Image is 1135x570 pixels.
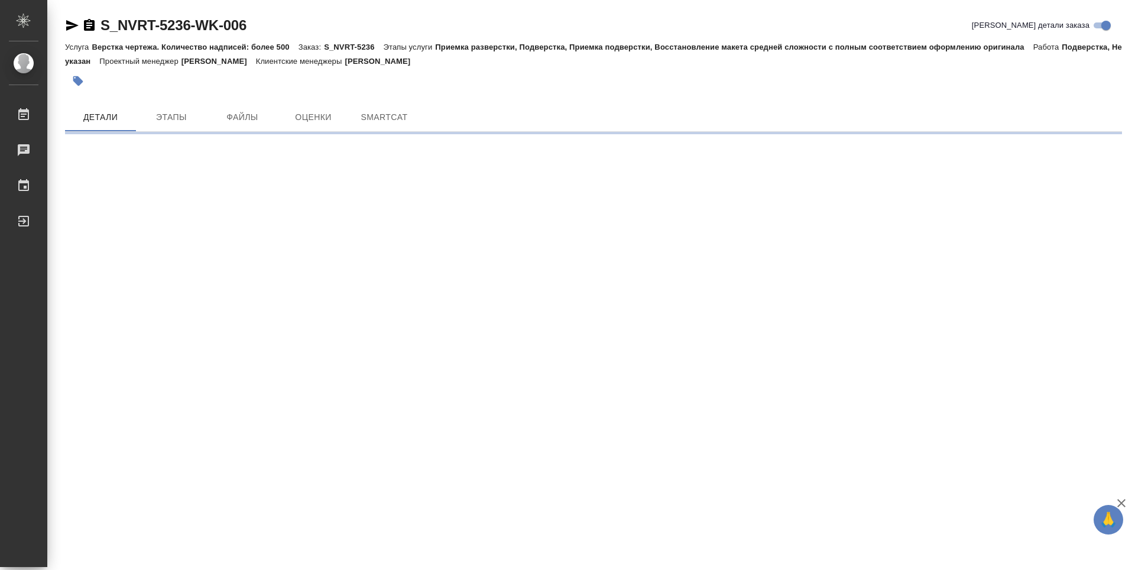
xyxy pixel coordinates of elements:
p: [PERSON_NAME] [345,57,419,66]
span: SmartCat [356,110,413,125]
button: Добавить тэг [65,68,91,94]
span: Детали [72,110,129,125]
p: Верстка чертежа. Количество надписей: более 500 [92,43,298,51]
span: Оценки [285,110,342,125]
p: Работа [1033,43,1062,51]
p: Проектный менеджер [99,57,181,66]
p: Услуга [65,43,92,51]
p: [PERSON_NAME] [181,57,256,66]
p: Заказ: [299,43,324,51]
p: Этапы услуги [384,43,436,51]
button: Скопировать ссылку [82,18,96,33]
span: Этапы [143,110,200,125]
p: Клиентские менеджеры [256,57,345,66]
p: S_NVRT-5236 [324,43,383,51]
button: Скопировать ссылку для ЯМессенджера [65,18,79,33]
button: 🙏 [1094,505,1123,535]
span: Файлы [214,110,271,125]
span: 🙏 [1098,507,1118,532]
span: [PERSON_NAME] детали заказа [972,20,1089,31]
p: Приемка разверстки, Подверстка, Приемка подверстки, Восстановление макета средней сложности с пол... [435,43,1033,51]
a: S_NVRT-5236-WK-006 [100,17,247,33]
